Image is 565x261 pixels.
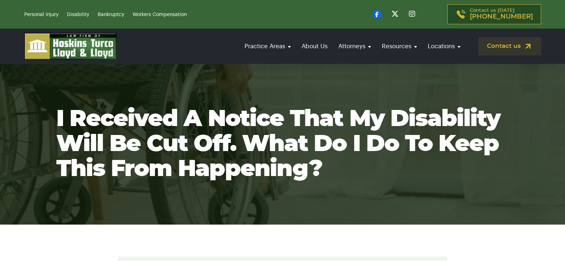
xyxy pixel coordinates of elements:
a: Locations [424,36,464,56]
h1: I Received a Notice That My Disability Will Be Cut Off. What Do I Do to Keep This From Happening? [56,107,509,182]
a: Contact us [478,37,541,55]
a: Workers Compensation [133,12,187,17]
a: Contact us [DATE][PHONE_NUMBER] [447,4,541,24]
p: Contact us [DATE] [470,8,533,20]
a: Personal Injury [24,12,58,17]
a: Practice Areas [241,36,294,56]
span: [PHONE_NUMBER] [470,13,533,20]
a: Resources [378,36,421,56]
a: Attorneys [335,36,375,56]
img: logo [24,33,117,60]
a: Disability [67,12,89,17]
a: About Us [298,36,331,56]
a: Bankruptcy [98,12,124,17]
